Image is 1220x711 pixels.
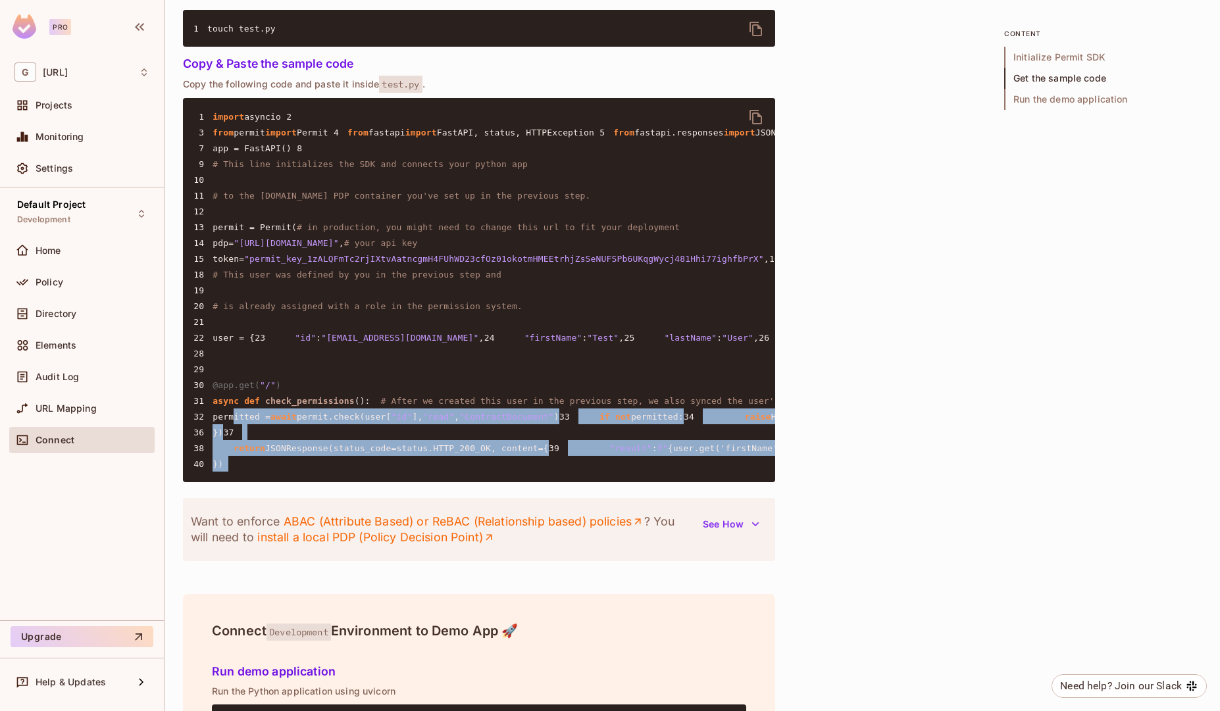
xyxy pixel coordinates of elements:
[684,410,703,424] span: 34
[437,128,594,137] span: FastAPI, status, HTTPException
[270,412,297,422] span: await
[244,396,260,406] span: def
[379,76,422,93] span: test.py
[295,333,316,343] span: "id"
[183,57,775,70] h5: Copy & Paste the sample code
[183,78,775,90] p: Copy the following code and paste it inside .
[213,191,590,201] span: # to the [DOMAIN_NAME] PDP container you've set up in the previous step.
[213,412,270,422] span: permitted =
[193,253,213,266] span: 15
[14,62,36,82] span: G
[193,174,213,187] span: 10
[524,333,582,343] span: "firstName"
[549,442,568,455] span: 39
[631,412,684,422] span: permitted:
[49,19,71,35] div: Pro
[454,412,459,422] span: ,
[619,333,624,343] span: ,
[283,514,644,529] a: ABAC (Attribute Based) or ReBAC (Relationship based) policies
[1004,68,1202,89] span: Get the sample code
[613,128,634,137] span: from
[355,396,370,406] span: ():
[17,214,70,225] span: Development
[255,331,274,345] span: 23
[193,126,213,139] span: 3
[634,128,724,137] span: fastapi.responses
[36,403,97,414] span: URL Mapping
[559,410,578,424] span: 33
[191,514,695,545] p: Want to enforce ? You will need to
[405,128,437,137] span: import
[422,412,454,422] span: "read"
[664,333,717,343] span: "lastName"
[244,254,764,264] span: "permit_key_1zALQFmTc2rjIXtvAatncgmH4FUhWD23cfOz01okotmHMEEtrhjZsSeNUFSPb6UKqgWycj481Hhi77ighfbPrX"
[36,245,61,256] span: Home
[36,308,76,319] span: Directory
[193,331,213,345] span: 22
[193,347,213,360] span: 28
[207,24,276,34] span: touch test.py
[213,396,239,406] span: async
[652,443,657,453] span: :
[193,22,207,36] span: 1
[213,112,244,122] span: import
[193,189,213,203] span: 11
[740,101,772,133] button: delete
[193,395,213,408] span: 31
[391,412,412,422] span: "id"
[234,238,339,248] span: "[URL][DOMAIN_NAME]"
[36,163,73,174] span: Settings
[316,333,321,343] span: :
[587,333,619,343] span: "Test"
[260,380,276,390] span: "/"
[265,128,297,137] span: import
[328,126,347,139] span: 4
[36,132,84,142] span: Monitoring
[234,443,265,453] span: return
[193,205,213,218] span: 12
[193,110,213,124] span: 1
[212,665,746,678] h5: Run demo application
[292,142,311,155] span: 8
[193,442,213,455] span: 38
[615,412,631,422] span: not
[745,412,771,422] span: raise
[717,333,722,343] span: :
[347,128,369,137] span: from
[720,443,778,453] span: 'firstName'
[276,380,281,390] span: )
[193,363,213,376] span: 29
[11,626,153,647] button: Upgrade
[724,128,755,137] span: import
[193,284,213,297] span: 19
[17,199,86,210] span: Default Project
[764,254,769,264] span: ,
[412,412,422,422] span: ],
[36,340,76,351] span: Elements
[265,396,355,406] span: check_permissions
[1004,28,1202,39] p: content
[759,331,778,345] span: 26
[213,222,297,232] span: permit = Permit(
[213,270,501,280] span: # This user was defined by you in the previous step and
[213,238,234,248] span: pdp=
[297,222,680,232] span: # in production, you might need to change this url to fit your deployment
[1004,89,1202,110] span: Run the demo application
[223,426,242,439] span: 37
[265,443,549,453] span: JSONResponse(status_code=status.HTTP_200_OK, content={
[43,67,68,78] span: Workspace: genworx.ai
[244,112,281,122] span: asyncio
[624,331,643,345] span: 25
[321,333,478,343] span: "[EMAIL_ADDRESS][DOMAIN_NAME]"
[193,268,213,282] span: 18
[369,128,405,137] span: fastapi
[213,159,528,169] span: # This line initializes the SDK and connects your python app
[212,623,746,639] h4: Connect Environment to Demo App 🚀
[657,443,668,453] span: f"
[344,238,418,248] span: # your api key
[484,331,503,345] span: 24
[459,412,554,422] span: "ContractDocument"
[257,529,495,545] a: install a local PDP (Policy Decision Point)
[281,110,300,124] span: 2
[13,14,36,39] img: SReyMgAAAABJRU5ErkJggg==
